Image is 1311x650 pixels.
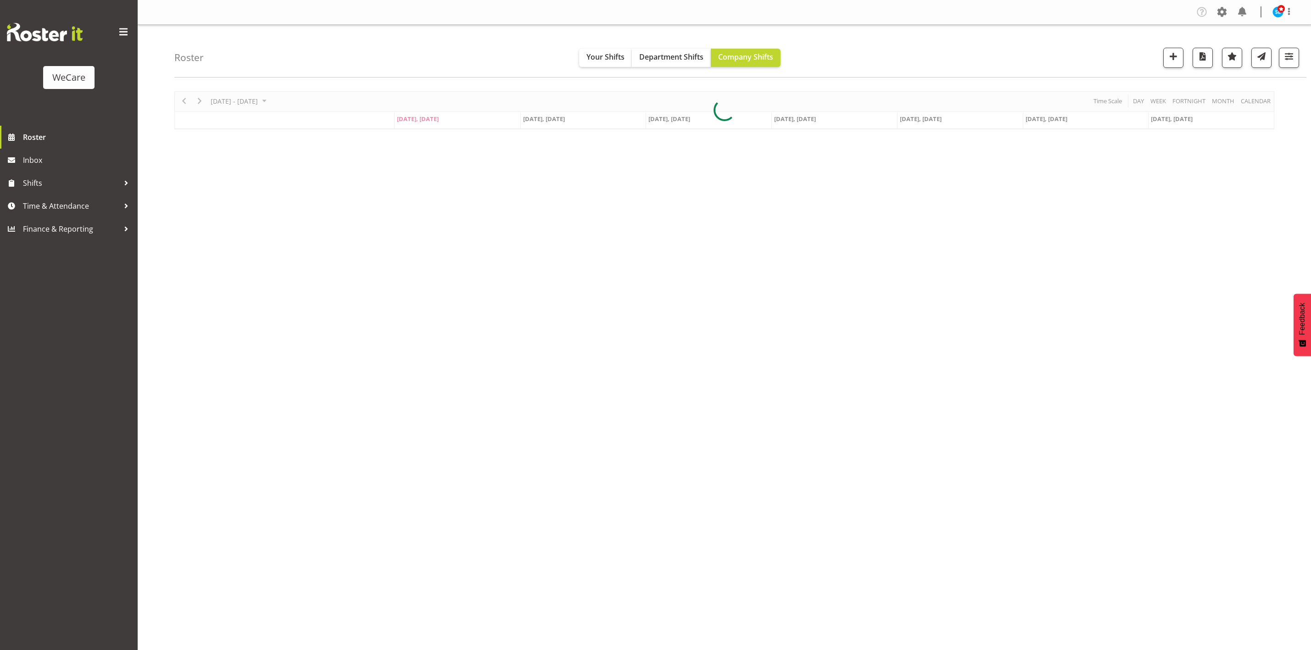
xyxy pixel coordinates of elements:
[23,153,133,167] span: Inbox
[23,176,119,190] span: Shifts
[7,23,83,41] img: Rosterit website logo
[1251,48,1272,68] button: Send a list of all shifts for the selected filtered period to all rostered employees.
[639,52,703,62] span: Department Shifts
[1294,294,1311,356] button: Feedback - Show survey
[1193,48,1213,68] button: Download a PDF of the roster according to the set date range.
[1298,303,1306,335] span: Feedback
[718,52,773,62] span: Company Shifts
[632,49,711,67] button: Department Shifts
[1279,48,1299,68] button: Filter Shifts
[1222,48,1242,68] button: Highlight an important date within the roster.
[52,71,85,84] div: WeCare
[23,199,119,213] span: Time & Attendance
[1272,6,1283,17] img: sarah-lamont10911.jpg
[579,49,632,67] button: Your Shifts
[174,52,204,63] h4: Roster
[23,130,133,144] span: Roster
[711,49,781,67] button: Company Shifts
[1163,48,1183,68] button: Add a new shift
[23,222,119,236] span: Finance & Reporting
[586,52,625,62] span: Your Shifts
